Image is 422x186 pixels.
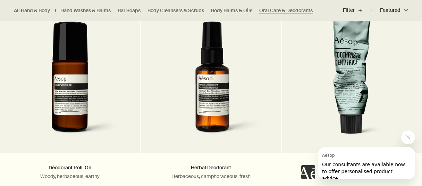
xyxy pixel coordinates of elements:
[301,130,415,179] div: Aesop says "Our consultants are available now to offer personalised product advice.". Open messag...
[293,173,412,179] p: Mint, Anise, Spice
[147,7,204,14] a: Body Cleansers & Scrubs
[191,164,231,171] a: Herbal Deodorant
[60,7,111,14] a: Hand Washes & Balms
[301,165,315,179] iframe: no content
[14,7,50,14] a: All Hand & Body
[211,7,252,14] a: Body Balms & Oils
[343,2,371,19] button: Filter
[298,14,406,143] img: Toothpaste in aluminium tube
[282,14,422,153] a: Toothpaste in aluminium tube
[401,130,415,144] iframe: Close message from Aesop
[151,22,270,143] img: Herbal Deodorant in plastic bottle
[49,164,91,171] a: Déodorant Roll-On
[10,173,129,179] p: Woody, herbaceous, earthy
[10,22,129,143] img: Déodorant Roll-On in amber glass bottle
[318,147,415,179] iframe: Message from Aesop
[4,15,87,34] span: Our consultants are available now to offer personalised product advice.
[118,7,141,14] a: Bar Soaps
[259,7,313,14] a: Oral Care & Deodorants
[141,14,281,153] a: Herbal Deodorant in plastic bottle
[371,2,408,19] button: Featured
[151,173,270,179] p: Herbaceous, camphoraceous, fresh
